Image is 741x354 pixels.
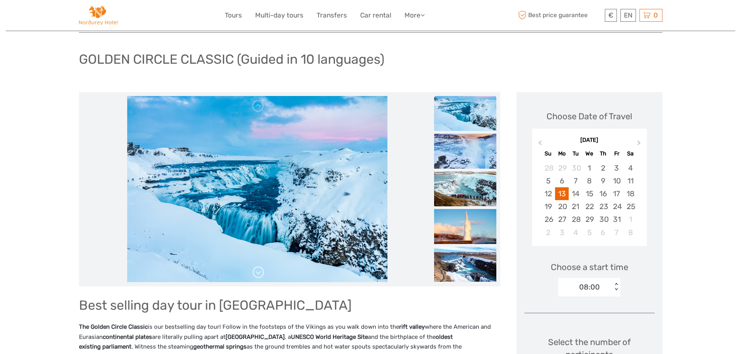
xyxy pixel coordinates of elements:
[434,96,496,131] img: f05ce2ace1b449358594dd154c943b53_slider_thumbnail.jpg
[610,162,624,174] div: Choose Friday, October 3rd, 2025
[541,148,555,159] div: Su
[434,171,496,206] img: b95fbf40f6eb48b1835bd6e9f9e4a15b_slider_thumbnail.jpg
[555,187,569,200] div: Choose Monday, October 13th, 2025
[79,51,384,67] h1: GOLDEN CIRCLE CLASSIC (Guided in 10 languages)
[608,11,613,19] span: €
[226,333,285,340] strong: [GEOGRAPHIC_DATA]
[434,134,496,169] img: 2858cc82e5a746d291d56d413d2c8506_slider_thumbnail.jpg
[620,9,636,22] div: EN
[596,148,610,159] div: Th
[434,209,496,244] img: 52fc39272a574f94b02883c78565deeb_slider_thumbnail.jpg
[517,9,603,22] span: Best price guarantee
[533,138,545,151] button: Previous Month
[127,96,387,283] img: f05ce2ace1b449358594dd154c943b53_main_slider.jpg
[569,187,582,200] div: Choose Tuesday, October 14th, 2025
[103,333,152,340] strong: continental plates
[610,174,624,187] div: Choose Friday, October 10th, 2025
[596,213,610,226] div: Choose Thursday, October 30th, 2025
[613,283,620,291] div: < >
[624,174,637,187] div: Choose Saturday, October 11th, 2025
[610,148,624,159] div: Fr
[624,200,637,213] div: Choose Saturday, October 25th, 2025
[569,226,582,239] div: Choose Tuesday, November 4th, 2025
[555,162,569,174] div: Choose Monday, September 29th, 2025
[624,148,637,159] div: Sa
[634,138,646,151] button: Next Month
[569,148,582,159] div: Tu
[582,162,596,174] div: Choose Wednesday, October 1st, 2025
[89,12,99,21] button: Open LiveChat chat widget
[569,174,582,187] div: Choose Tuesday, October 7th, 2025
[582,213,596,226] div: Choose Wednesday, October 29th, 2025
[555,213,569,226] div: Choose Monday, October 27th, 2025
[555,148,569,159] div: Mo
[596,200,610,213] div: Choose Thursday, October 23rd, 2025
[541,187,555,200] div: Choose Sunday, October 12th, 2025
[405,10,425,21] a: More
[652,11,659,19] span: 0
[624,226,637,239] div: Choose Saturday, November 8th, 2025
[582,174,596,187] div: Choose Wednesday, October 8th, 2025
[569,213,582,226] div: Choose Tuesday, October 28th, 2025
[551,261,628,273] span: Choose a start time
[582,226,596,239] div: Choose Wednesday, November 5th, 2025
[610,213,624,226] div: Choose Friday, October 31st, 2025
[610,200,624,213] div: Choose Friday, October 24th, 2025
[624,162,637,174] div: Choose Saturday, October 4th, 2025
[79,6,118,25] img: Norðurey Hótel
[596,162,610,174] div: Choose Thursday, October 2nd, 2025
[569,162,582,174] div: Choose Tuesday, September 30th, 2025
[541,162,555,174] div: Choose Sunday, September 28th, 2025
[610,187,624,200] div: Choose Friday, October 17th, 2025
[569,200,582,213] div: Choose Tuesday, October 21st, 2025
[317,10,347,21] a: Transfers
[555,174,569,187] div: Choose Monday, October 6th, 2025
[541,174,555,187] div: Choose Sunday, October 5th, 2025
[555,200,569,213] div: Choose Monday, October 20th, 2025
[360,10,391,21] a: Car rental
[547,110,632,122] div: Choose Date of Travel
[434,247,496,282] img: 1cf7827d33cc4243a6664a2d58bbd7ab_slider_thumbnail.jpg
[225,10,242,21] a: Tours
[582,148,596,159] div: We
[532,136,647,145] div: [DATE]
[79,297,500,313] h1: Best selling day tour in [GEOGRAPHIC_DATA]
[541,226,555,239] div: Choose Sunday, November 2nd, 2025
[399,323,425,330] strong: rift valley
[624,187,637,200] div: Choose Saturday, October 18th, 2025
[541,200,555,213] div: Choose Sunday, October 19th, 2025
[555,226,569,239] div: Choose Monday, November 3rd, 2025
[79,323,148,330] strong: The Golden Circle Classic
[193,343,247,350] strong: geothermal springs
[534,162,644,239] div: month 2025-10
[582,200,596,213] div: Choose Wednesday, October 22nd, 2025
[291,333,368,340] strong: UNESCO World Heritage Site
[255,10,303,21] a: Multi-day tours
[596,174,610,187] div: Choose Thursday, October 9th, 2025
[541,213,555,226] div: Choose Sunday, October 26th, 2025
[624,213,637,226] div: Choose Saturday, November 1st, 2025
[610,226,624,239] div: Choose Friday, November 7th, 2025
[582,187,596,200] div: Choose Wednesday, October 15th, 2025
[596,226,610,239] div: Choose Thursday, November 6th, 2025
[11,14,88,20] p: We're away right now. Please check back later!
[596,187,610,200] div: Choose Thursday, October 16th, 2025
[579,282,600,292] div: 08:00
